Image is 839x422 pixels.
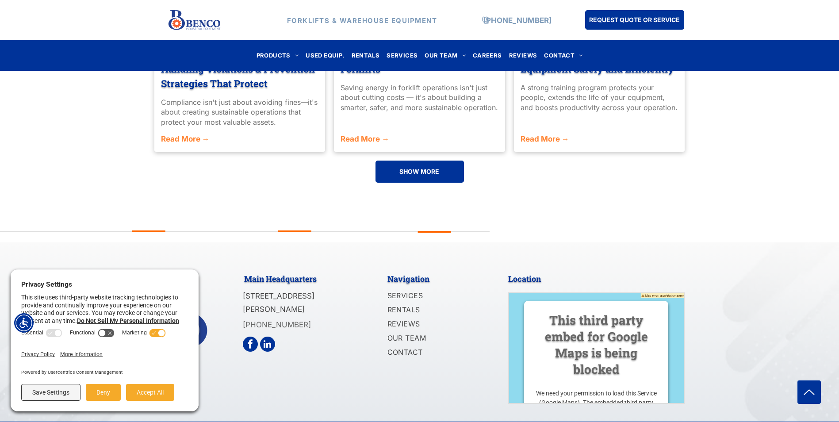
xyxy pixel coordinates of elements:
a: REVIEWS [387,318,483,332]
a: RENTALS [387,303,483,318]
a: Read More → [521,134,678,145]
a: CAREERS [469,50,506,61]
a: REVIEWS [506,50,541,61]
span: REQUEST QUOTE OR SERVICE [589,12,680,28]
a: linkedin [260,337,275,352]
a: SERVICES [383,50,421,61]
span: [STREET_ADDRESS][PERSON_NAME] [243,292,314,314]
span: Location [508,273,541,284]
div: A strong training program protects your people, extends the life of your equipment, and boosts pr... [521,83,678,112]
a: Read More → [161,134,319,145]
a: REQUEST QUOTE OR SERVICE [585,10,684,30]
a: RENTALS [348,50,383,61]
div: Accessibility Menu [14,313,34,333]
a: SERVICES [387,289,483,303]
a: OUR TEAM [387,332,483,346]
a: [PHONE_NUMBER] [483,15,552,24]
a: CONTACT [540,50,586,61]
div: Compliance isn't just about avoiding fines—it's about creating sustainable operations that protec... [161,97,319,127]
span: SHOW MORE [399,163,439,180]
div: Saving energy in forklift operations isn't just about cutting costs — it's about building a smart... [341,83,498,112]
a: OUR TEAM [421,50,469,61]
a: PRODUCTS [253,50,303,61]
strong: FORKLIFTS & WAREHOUSE EQUIPMENT [287,16,437,24]
span: Main Headquarters [244,273,317,284]
a: Read More → [341,134,498,145]
h3: This third party embed for Google Maps is being blocked [535,311,658,377]
a: CONTACT [387,346,483,360]
a: [PHONE_NUMBER] [243,320,311,329]
span: Navigation [387,273,429,284]
a: facebook [243,337,258,352]
a: USED EQUIP. [302,50,348,61]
